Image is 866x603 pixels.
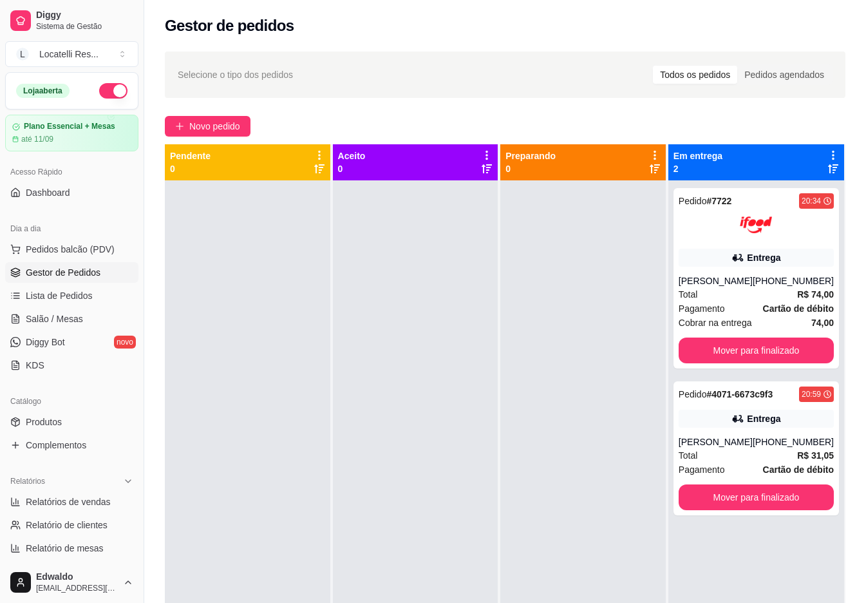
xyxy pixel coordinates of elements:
[679,301,725,316] span: Pagamento
[21,134,53,144] article: até 11/09
[26,336,65,349] span: Diggy Bot
[5,182,138,203] a: Dashboard
[706,389,773,399] strong: # 4071-6673c9f3
[26,495,111,508] span: Relatórios de vendas
[26,519,108,531] span: Relatório de clientes
[5,567,138,598] button: Edwaldo[EMAIL_ADDRESS][DOMAIN_NAME]
[16,48,29,61] span: L
[679,463,725,477] span: Pagamento
[170,149,211,162] p: Pendente
[170,162,211,175] p: 0
[505,162,556,175] p: 0
[5,561,138,582] a: Relatório de fidelidadenovo
[5,239,138,260] button: Pedidos balcão (PDV)
[338,149,366,162] p: Aceito
[16,84,70,98] div: Loja aberta
[26,266,100,279] span: Gestor de Pedidos
[763,303,834,314] strong: Cartão de débito
[5,5,138,36] a: DiggySistema de Gestão
[706,196,731,206] strong: # 7722
[679,316,752,330] span: Cobrar na entrega
[5,435,138,455] a: Complementos
[5,515,138,535] a: Relatório de clientes
[175,122,184,131] span: plus
[5,412,138,432] a: Produtos
[189,119,240,133] span: Novo pedido
[797,450,834,461] strong: R$ 31,05
[679,287,698,301] span: Total
[679,338,834,363] button: Mover para finalizado
[753,436,834,448] div: [PHONE_NUMBER]
[36,10,133,21] span: Diggy
[10,476,45,486] span: Relatórios
[737,66,831,84] div: Pedidos agendados
[753,274,834,287] div: [PHONE_NUMBER]
[5,332,138,352] a: Diggy Botnovo
[5,538,138,559] a: Relatório de mesas
[5,162,138,182] div: Acesso Rápido
[5,355,138,376] a: KDS
[747,251,780,264] div: Entrega
[99,83,127,99] button: Alterar Status
[26,439,86,452] span: Complementos
[26,416,62,428] span: Produtos
[5,492,138,512] a: Relatórios de vendas
[763,464,834,475] strong: Cartão de débito
[679,484,834,510] button: Mover para finalizado
[26,186,70,199] span: Dashboard
[811,318,834,328] strong: 74,00
[802,389,821,399] div: 20:59
[36,21,133,32] span: Sistema de Gestão
[36,583,118,593] span: [EMAIL_ADDRESS][DOMAIN_NAME]
[5,309,138,329] a: Salão / Mesas
[26,542,104,555] span: Relatório de mesas
[165,116,250,137] button: Novo pedido
[165,15,294,36] h2: Gestor de pedidos
[36,571,118,583] span: Edwaldo
[5,115,138,151] a: Plano Essencial + Mesasaté 11/09
[679,389,707,399] span: Pedido
[679,274,753,287] div: [PERSON_NAME]
[797,289,834,300] strong: R$ 74,00
[740,209,772,241] img: ifood
[26,359,44,372] span: KDS
[679,196,707,206] span: Pedido
[673,162,722,175] p: 2
[5,391,138,412] div: Catálogo
[26,312,83,325] span: Salão / Mesas
[747,412,780,425] div: Entrega
[679,448,698,463] span: Total
[5,262,138,283] a: Gestor de Pedidos
[5,285,138,306] a: Lista de Pedidos
[673,149,722,162] p: Em entrega
[505,149,556,162] p: Preparando
[26,243,115,256] span: Pedidos balcão (PDV)
[26,289,93,302] span: Lista de Pedidos
[679,436,753,448] div: [PERSON_NAME]
[653,66,737,84] div: Todos os pedidos
[338,162,366,175] p: 0
[5,41,138,67] button: Select a team
[802,196,821,206] div: 20:34
[5,218,138,239] div: Dia a dia
[24,122,115,131] article: Plano Essencial + Mesas
[178,68,293,82] span: Selecione o tipo dos pedidos
[39,48,99,61] div: Locatelli Res ...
